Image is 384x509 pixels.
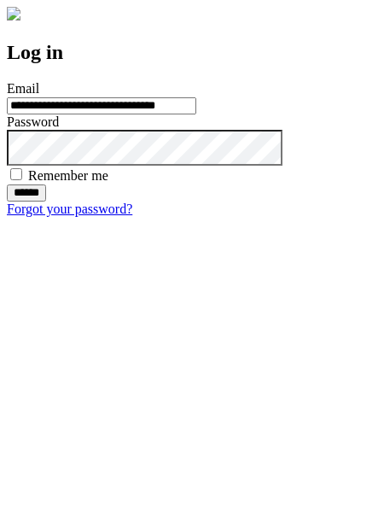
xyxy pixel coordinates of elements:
[7,114,59,129] label: Password
[7,202,132,216] a: Forgot your password?
[7,81,39,96] label: Email
[28,168,108,183] label: Remember me
[7,41,377,64] h2: Log in
[7,7,20,20] img: logo-4e3dc11c47720685a147b03b5a06dd966a58ff35d612b21f08c02c0306f2b779.png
